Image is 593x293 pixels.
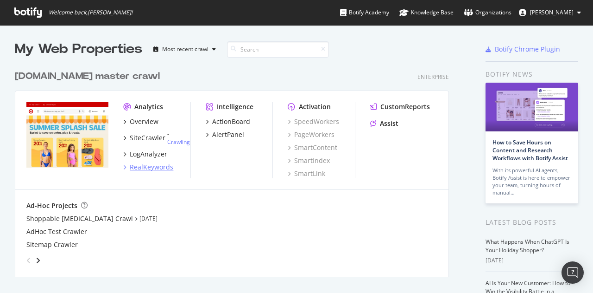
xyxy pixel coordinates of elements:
[26,201,77,210] div: Ad-Hoc Projects
[123,117,158,126] a: Overview
[134,102,163,111] div: Analytics
[340,8,389,17] div: Botify Academy
[162,46,208,52] div: Most recent crawl
[486,69,578,79] div: Botify news
[206,130,244,139] a: AlertPanel
[23,253,35,268] div: angle-left
[167,130,190,146] div: -
[530,8,574,16] span: Kahni Kashiparekh
[370,119,398,128] a: Assist
[167,138,190,146] a: Crawling
[288,143,337,152] a: SmartContent
[299,102,331,111] div: Activation
[130,150,167,159] div: LogAnalyzer
[26,240,78,249] a: Sitemap Crawler
[417,73,449,81] div: Enterprise
[130,133,165,143] div: SiteCrawler
[370,102,430,111] a: CustomReports
[380,119,398,128] div: Assist
[123,150,167,159] a: LogAnalyzer
[26,214,133,223] a: Shoppable [MEDICAL_DATA] Crawl
[130,163,173,172] div: RealKeywords
[15,40,142,59] div: My Web Properties
[288,130,334,139] a: PageWorkers
[561,261,584,284] div: Open Intercom Messenger
[486,256,578,265] div: [DATE]
[288,117,339,126] a: SpeedWorkers
[399,8,454,17] div: Knowledge Base
[486,238,569,254] a: What Happens When ChatGPT Is Your Holiday Shopper?
[464,8,511,17] div: Organizations
[15,70,160,83] div: [DOMAIN_NAME] master crawl
[380,102,430,111] div: CustomReports
[217,102,253,111] div: Intelligence
[495,45,560,54] div: Botify Chrome Plugin
[123,130,190,146] a: SiteCrawler- Crawling
[492,167,571,196] div: With its powerful AI agents, Botify Assist is here to empower your team, turning hours of manual…
[486,217,578,228] div: Latest Blog Posts
[26,102,108,168] img: www.target.com
[288,169,325,178] a: SmartLink
[486,83,578,131] img: How to Save Hours on Content and Research Workflows with Botify Assist
[511,5,588,20] button: [PERSON_NAME]
[150,42,220,57] button: Most recent crawl
[123,163,173,172] a: RealKeywords
[26,227,87,236] a: AdHoc Test Crawler
[212,130,244,139] div: AlertPanel
[15,59,456,277] div: grid
[288,156,330,165] a: SmartIndex
[486,45,560,54] a: Botify Chrome Plugin
[206,117,250,126] a: ActionBoard
[130,117,158,126] div: Overview
[212,117,250,126] div: ActionBoard
[35,256,41,265] div: angle-right
[49,9,132,16] span: Welcome back, [PERSON_NAME] !
[15,70,164,83] a: [DOMAIN_NAME] master crawl
[227,41,329,58] input: Search
[492,138,568,162] a: How to Save Hours on Content and Research Workflows with Botify Assist
[139,215,158,222] a: [DATE]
